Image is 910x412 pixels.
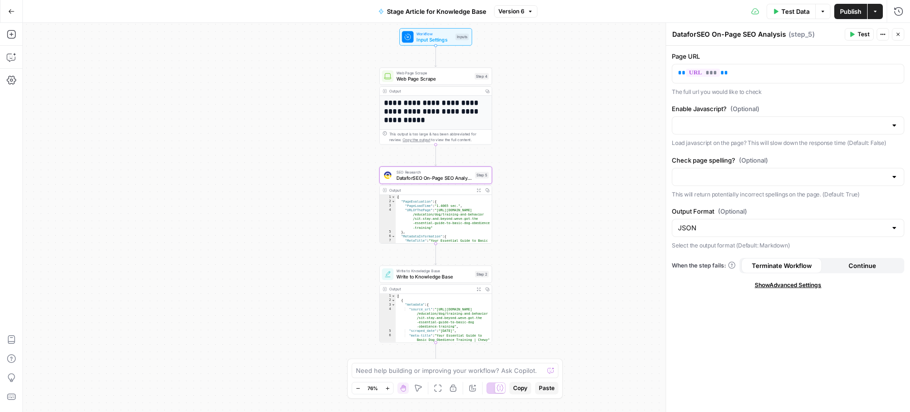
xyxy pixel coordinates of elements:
span: Web Page Scrape [396,75,472,82]
div: Output [389,88,481,94]
span: SEO Research [396,169,472,175]
p: Load javascript on the page? This will slow down the response time (Default: False) [672,138,904,148]
label: Check page spelling? [672,155,904,165]
span: ( step_5 ) [789,30,815,39]
button: Paste [535,382,558,394]
div: 7 [380,238,396,247]
span: Toggle code folding, rows 1 through 43 [391,195,395,199]
span: Test Data [781,7,809,16]
span: Continue [849,261,876,270]
div: SEO ResearchDataforSEO On-Page SEO AnalysisStep 5Output{ "PageEvaluation":{ "PageLoadTime":"1.406... [379,166,492,244]
input: JSON [678,223,887,233]
span: Workflow [416,31,453,36]
label: Enable Javascript? [672,104,904,113]
span: 76% [367,384,378,392]
span: Copy the output [403,138,430,142]
div: Write to Knowledge BaseWrite to Knowledge BaseStep 2Output[ { "metadata":{ "source_url":"[URL][DO... [379,266,492,343]
a: When the step fails: [672,261,736,270]
span: Show Advanced Settings [755,281,821,289]
label: Page URL [672,51,904,61]
div: 3 [380,204,396,208]
div: This output is too large & has been abbreviated for review. to view the full content. [389,131,489,143]
span: Copy [513,384,527,392]
div: 6 [380,333,396,346]
button: Stage Article for Knowledge Base [373,4,492,19]
div: Output [389,187,472,193]
div: Inputs [455,34,469,41]
div: Step 2 [475,271,489,278]
span: DataforSEO On-Page SEO Analysis [396,174,472,181]
p: This will return potentially incorrect spellings on the page. (Default: True) [672,190,904,199]
span: Write to Knowledge Base [396,268,472,274]
div: 2 [380,298,396,302]
button: Test Data [767,4,815,19]
div: 4 [380,307,396,329]
div: 5 [380,329,396,333]
label: Output Format [672,206,904,216]
button: Copy [509,382,531,394]
div: WorkflowInput SettingsInputs [379,28,492,46]
div: 6 [380,234,396,238]
span: (Optional) [730,104,759,113]
span: Web Page Scrape [396,70,472,76]
p: The full url you would like to check [672,87,904,97]
span: Paste [539,384,555,392]
span: Toggle code folding, rows 6 through 12 [391,234,395,238]
img: y3iv96nwgxbwrvt76z37ug4ox9nv [384,172,391,179]
textarea: DataforSEO On-Page SEO Analysis [672,30,786,39]
span: Version 6 [498,7,525,16]
div: Step 5 [475,172,489,179]
span: Input Settings [416,36,453,43]
span: Test [858,30,870,39]
div: 4 [380,208,396,230]
button: Test [845,28,874,41]
div: Output [389,286,472,292]
span: Toggle code folding, rows 3 through 15 [391,303,395,307]
div: 3 [380,303,396,307]
g: Edge from start to step_4 [435,46,437,67]
button: Continue [822,258,902,273]
div: 5 [380,230,396,234]
div: 1 [380,195,396,199]
g: Edge from step_2 to end [435,342,437,363]
span: Publish [840,7,861,16]
div: 2 [380,199,396,204]
span: (Optional) [718,206,747,216]
p: Select the output format (Default: Markdown) [672,241,904,250]
span: Stage Article for Knowledge Base [387,7,486,16]
span: Toggle code folding, rows 2 through 5 [391,199,395,204]
button: Version 6 [494,5,537,18]
div: 1 [380,294,396,298]
div: Step 4 [475,73,489,80]
g: Edge from step_4 to step_5 [435,144,437,165]
span: Toggle code folding, rows 1 through 18 [391,294,395,298]
span: (Optional) [739,155,768,165]
span: Toggle code folding, rows 2 through 17 [391,298,395,302]
button: Publish [834,4,867,19]
span: Write to Knowledge Base [396,273,472,280]
span: Terminate Workflow [752,261,812,270]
